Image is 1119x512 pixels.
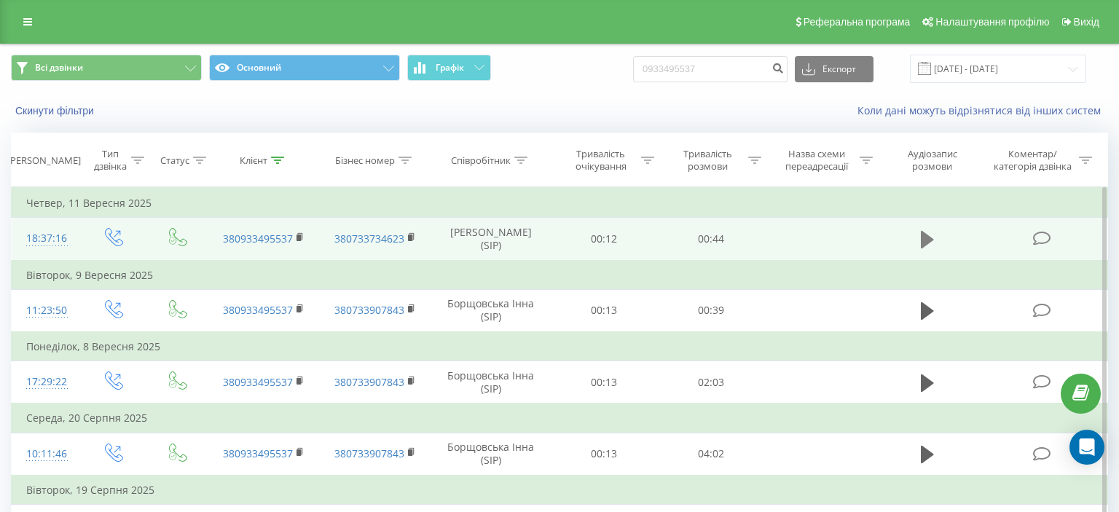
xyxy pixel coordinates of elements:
div: 11:23:50 [26,296,66,325]
a: 380733907843 [334,375,404,389]
span: Налаштування профілю [935,16,1049,28]
div: Назва схеми переадресації [778,148,856,173]
a: 380733907843 [334,303,404,317]
input: Пошук за номером [633,56,788,82]
div: Бізнес номер [335,154,395,167]
td: 02:03 [658,361,765,404]
td: Вівторок, 9 Вересня 2025 [12,261,1108,290]
td: Борщовська Інна (SIP) [431,361,551,404]
div: Статус [160,154,189,167]
span: Графік [436,63,464,73]
a: Коли дані можуть відрізнятися вiд інших систем [857,103,1108,117]
td: Вівторок, 19 Серпня 2025 [12,476,1108,505]
td: 00:13 [551,361,658,404]
td: 00:39 [658,289,765,332]
div: Open Intercom Messenger [1069,430,1104,465]
div: 18:37:16 [26,224,66,253]
div: Тип дзвінка [93,148,127,173]
td: 04:02 [658,433,765,476]
span: Реферальна програма [804,16,911,28]
button: Експорт [795,56,873,82]
button: Основний [209,55,400,81]
div: Коментар/категорія дзвінка [990,148,1075,173]
td: Середа, 20 Серпня 2025 [12,403,1108,433]
button: Всі дзвінки [11,55,202,81]
td: 00:13 [551,433,658,476]
td: 00:44 [658,218,765,261]
td: Понеділок, 8 Вересня 2025 [12,332,1108,361]
td: Борщовська Інна (SIP) [431,289,551,332]
a: 380933495537 [223,446,293,460]
div: Тривалість очікування [564,148,637,173]
div: 10:11:46 [26,440,66,468]
td: Четвер, 11 Вересня 2025 [12,189,1108,218]
td: 00:13 [551,289,658,332]
a: 380733734623 [334,232,404,245]
a: 380933495537 [223,303,293,317]
span: Вихід [1074,16,1099,28]
td: Борщовська Інна (SIP) [431,433,551,476]
span: Всі дзвінки [35,62,83,74]
a: 380733907843 [334,446,404,460]
div: Тривалість розмови [671,148,745,173]
div: [PERSON_NAME] [7,154,81,167]
td: 00:12 [551,218,658,261]
div: Співробітник [451,154,511,167]
a: 380933495537 [223,232,293,245]
a: 380933495537 [223,375,293,389]
button: Скинути фільтри [11,104,101,117]
div: Аудіозапис розмови [890,148,975,173]
div: Клієнт [240,154,267,167]
td: [PERSON_NAME] (SIP) [431,218,551,261]
button: Графік [407,55,491,81]
div: 17:29:22 [26,368,66,396]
